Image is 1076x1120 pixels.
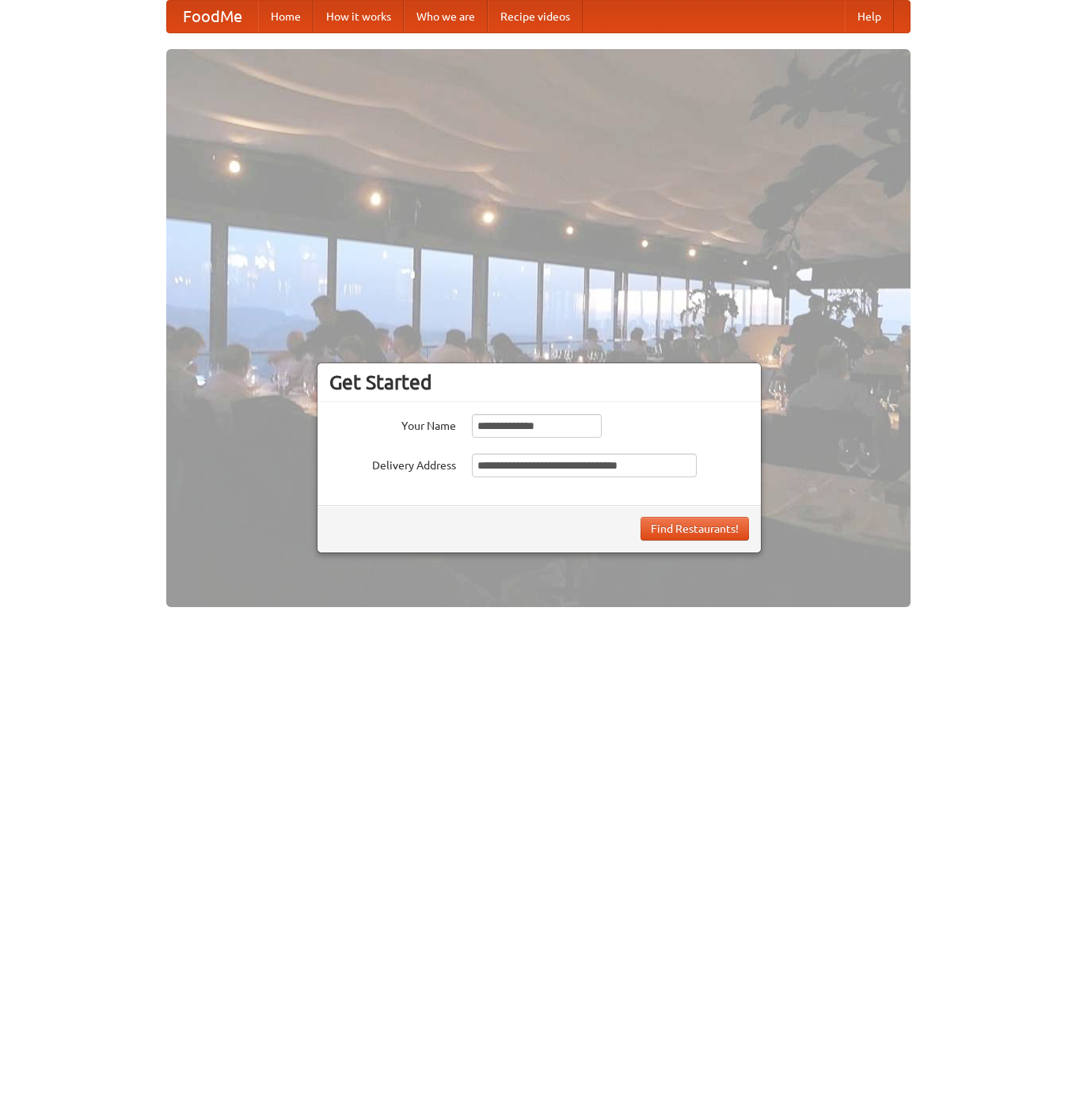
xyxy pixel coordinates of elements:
h3: Get Started [329,370,749,394]
a: Recipe videos [488,1,583,32]
a: Who we are [404,1,488,32]
label: Your Name [329,414,456,434]
a: Home [258,1,314,32]
label: Delivery Address [329,454,456,473]
a: FoodMe [167,1,258,32]
a: Help [845,1,894,32]
button: Find Restaurants! [641,517,749,541]
a: How it works [314,1,404,32]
